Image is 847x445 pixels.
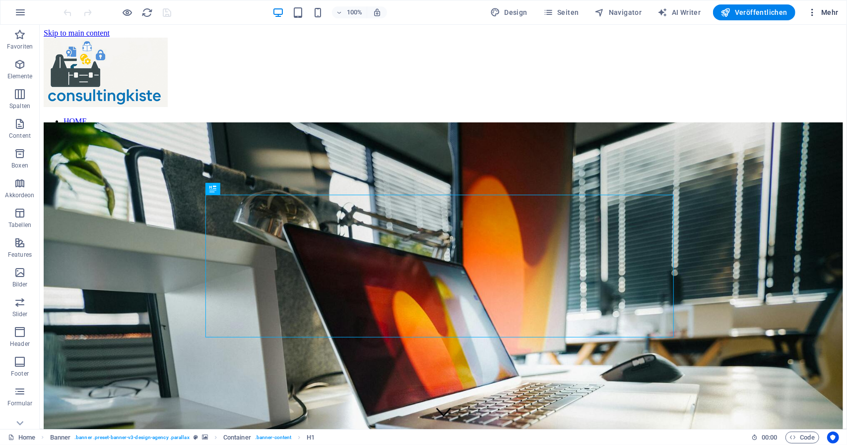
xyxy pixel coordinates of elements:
button: Usercentrics [827,432,839,444]
button: reload [141,6,153,18]
a: Klick, um Auswahl aufzuheben. Doppelklick öffnet Seitenverwaltung [8,432,35,444]
i: Dieses Element ist ein anpassbares Preset [194,435,198,440]
span: Code [790,432,815,444]
button: Design [486,4,531,20]
button: Code [785,432,819,444]
span: Veröffentlichen [721,7,787,17]
button: Veröffentlichen [713,4,795,20]
button: Navigator [591,4,646,20]
p: Tabellen [8,221,31,229]
span: Klick zum Auswählen. Doppelklick zum Bearbeiten [307,432,315,444]
p: Content [9,132,31,140]
button: Klicke hier, um den Vorschau-Modus zu verlassen [122,6,133,18]
span: . banner-content [255,432,291,444]
p: Features [8,251,32,259]
p: Boxen [11,162,28,169]
span: Klick zum Auswählen. Doppelklick zum Bearbeiten [50,432,71,444]
p: Header [10,340,30,348]
h6: 100% [347,6,363,18]
p: Footer [11,370,29,378]
span: Navigator [595,7,642,17]
span: Mehr [807,7,839,17]
span: : [769,434,770,441]
span: . banner .preset-banner-v3-design-agency .parallax [74,432,190,444]
p: Elemente [7,72,33,80]
button: Seiten [539,4,583,20]
span: AI Writer [658,7,701,17]
span: Design [490,7,527,17]
p: Akkordeon [5,191,34,199]
p: Spalten [9,102,30,110]
button: 100% [332,6,367,18]
a: Skip to main content [4,4,70,12]
span: 00 00 [762,432,777,444]
p: Slider [12,310,28,318]
div: Design (Strg+Alt+Y) [486,4,531,20]
span: Klick zum Auswählen. Doppelklick zum Bearbeiten [223,432,251,444]
i: Seite neu laden [142,7,153,18]
p: Favoriten [7,43,33,51]
i: Bei Größenänderung Zoomstufe automatisch an das gewählte Gerät anpassen. [373,8,382,17]
h6: Session-Zeit [751,432,778,444]
span: Seiten [543,7,579,17]
button: AI Writer [654,4,705,20]
nav: breadcrumb [50,432,315,444]
p: Formular [7,399,33,407]
p: Bilder [12,280,28,288]
button: Mehr [803,4,843,20]
i: Element verfügt über einen Hintergrund [202,435,208,440]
